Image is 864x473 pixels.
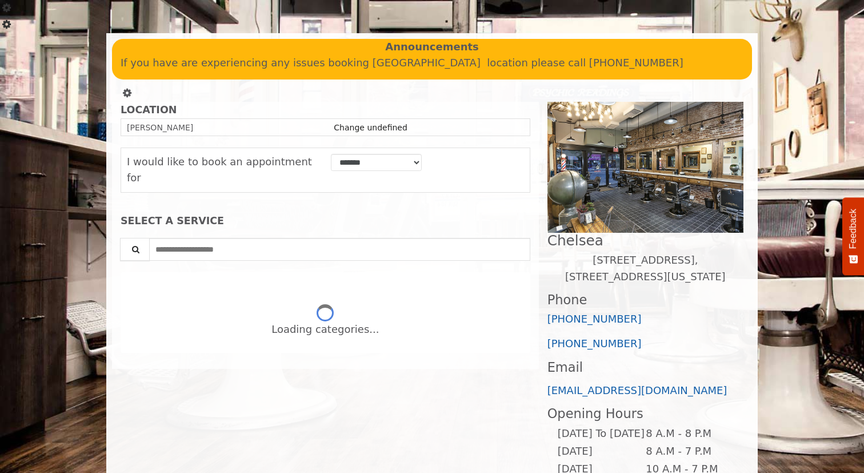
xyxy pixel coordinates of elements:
[547,384,727,396] a: [EMAIL_ADDRESS][DOMAIN_NAME]
[547,233,743,248] h2: Chelsea
[557,443,645,460] td: [DATE]
[121,55,743,71] p: If you have are experiencing any issues booking [GEOGRAPHIC_DATA] location please call [PHONE_NUM...
[547,337,642,349] a: [PHONE_NUMBER]
[848,209,858,249] span: Feedback
[645,443,734,460] td: 8 A.M - 7 P.M
[547,293,743,307] h3: Phone
[127,123,193,132] span: [PERSON_NAME]
[547,407,743,421] h3: Opening Hours
[121,216,530,226] div: SELECT A SERVICE
[547,252,743,285] p: [STREET_ADDRESS],[STREET_ADDRESS][US_STATE]
[271,321,379,338] div: Loading categories...
[120,238,150,261] button: Service Search
[334,123,407,132] a: Change undefined
[842,197,864,275] button: Feedback - Show survey
[385,39,479,55] b: Announcements
[557,425,645,443] td: [DATE] To [DATE]
[547,313,642,325] a: [PHONE_NUMBER]
[127,156,312,184] span: I would like to book an appointment for
[645,425,734,443] td: 8 A.M - 8 P.M
[121,104,177,116] b: LOCATION
[547,360,743,375] h3: Email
